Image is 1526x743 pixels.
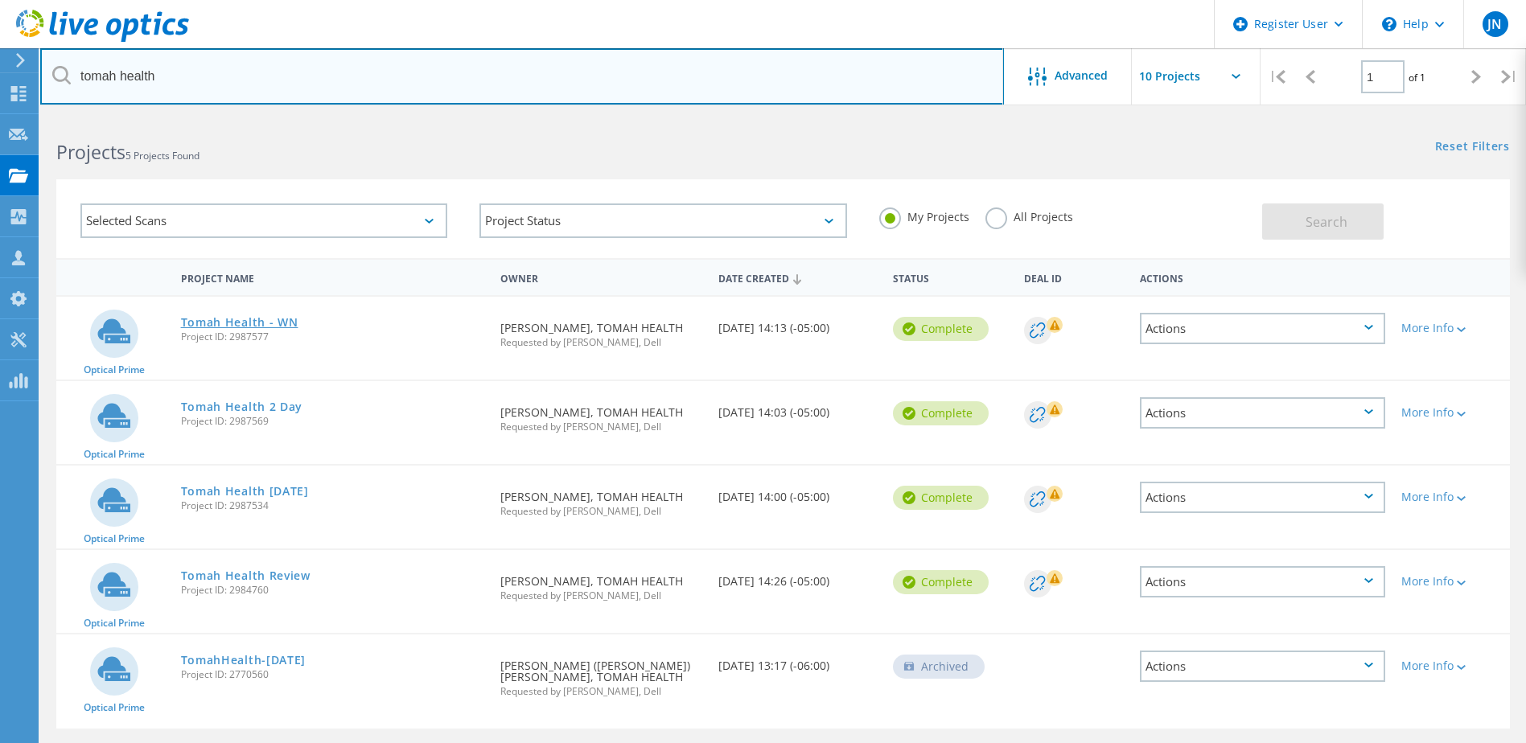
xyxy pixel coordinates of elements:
div: More Info [1401,322,1502,334]
div: Owner [492,262,710,292]
svg: \n [1382,17,1396,31]
button: Search [1262,203,1384,240]
a: Tomah Health Review [181,570,311,581]
div: Selected Scans [80,203,447,238]
span: Project ID: 2984760 [181,585,485,595]
div: Date Created [710,262,885,293]
span: Requested by [PERSON_NAME], Dell [500,687,702,696]
div: Actions [1140,566,1385,597]
div: | [1493,48,1526,105]
span: Advanced [1055,70,1108,81]
a: Tomah Health - WN [181,317,298,328]
div: More Info [1401,491,1502,503]
div: [DATE] 14:00 (-05:00) [710,466,885,519]
input: Search projects by name, owner, ID, company, etc [40,48,1004,105]
div: Actions [1140,482,1385,513]
div: | [1261,48,1294,105]
label: All Projects [985,207,1073,223]
span: Optical Prime [84,449,145,459]
div: Actions [1132,262,1393,292]
div: Archived [893,655,985,679]
span: Requested by [PERSON_NAME], Dell [500,338,702,347]
div: Complete [893,570,989,594]
div: More Info [1401,660,1502,671]
div: [DATE] 14:03 (-05:00) [710,381,885,434]
span: Optical Prime [84,618,145,628]
span: Requested by [PERSON_NAME], Dell [500,507,702,516]
div: More Info [1401,576,1502,587]
div: More Info [1401,407,1502,418]
div: [DATE] 13:17 (-06:00) [710,634,885,688]
div: [PERSON_NAME], TOMAH HEALTH [492,466,710,532]
span: of 1 [1409,71,1425,84]
div: [PERSON_NAME], TOMAH HEALTH [492,381,710,448]
span: Project ID: 2987569 [181,417,485,426]
span: Optical Prime [84,365,145,375]
div: Actions [1140,313,1385,344]
div: Complete [893,486,989,510]
span: Optical Prime [84,703,145,712]
span: Requested by [PERSON_NAME], Dell [500,422,702,432]
a: Tomah Health 2 Day [181,401,303,413]
span: Project ID: 2987534 [181,501,485,511]
div: Complete [893,317,989,341]
span: Optical Prime [84,534,145,544]
div: Deal Id [1016,262,1133,292]
span: Search [1306,213,1347,231]
div: Status [885,262,1016,292]
div: Complete [893,401,989,425]
span: Project ID: 2987577 [181,332,485,342]
a: Reset Filters [1435,141,1510,154]
div: Project Status [479,203,846,238]
div: Actions [1140,397,1385,429]
div: [DATE] 14:13 (-05:00) [710,297,885,350]
span: 5 Projects Found [125,149,199,162]
a: Tomah Health [DATE] [181,486,309,497]
span: Project ID: 2770560 [181,670,485,679]
div: [PERSON_NAME] ([PERSON_NAME]) [PERSON_NAME], TOMAH HEALTH [492,634,710,712]
b: Projects [56,139,125,165]
div: Actions [1140,651,1385,682]
a: TomahHealth-[DATE] [181,655,306,666]
div: [PERSON_NAME], TOMAH HEALTH [492,297,710,363]
label: My Projects [879,207,969,223]
div: [PERSON_NAME], TOMAH HEALTH [492,550,710,617]
span: Requested by [PERSON_NAME], Dell [500,591,702,601]
div: Project Name [173,262,493,292]
span: JN [1487,18,1502,31]
div: [DATE] 14:26 (-05:00) [710,550,885,603]
a: Live Optics Dashboard [16,34,189,45]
